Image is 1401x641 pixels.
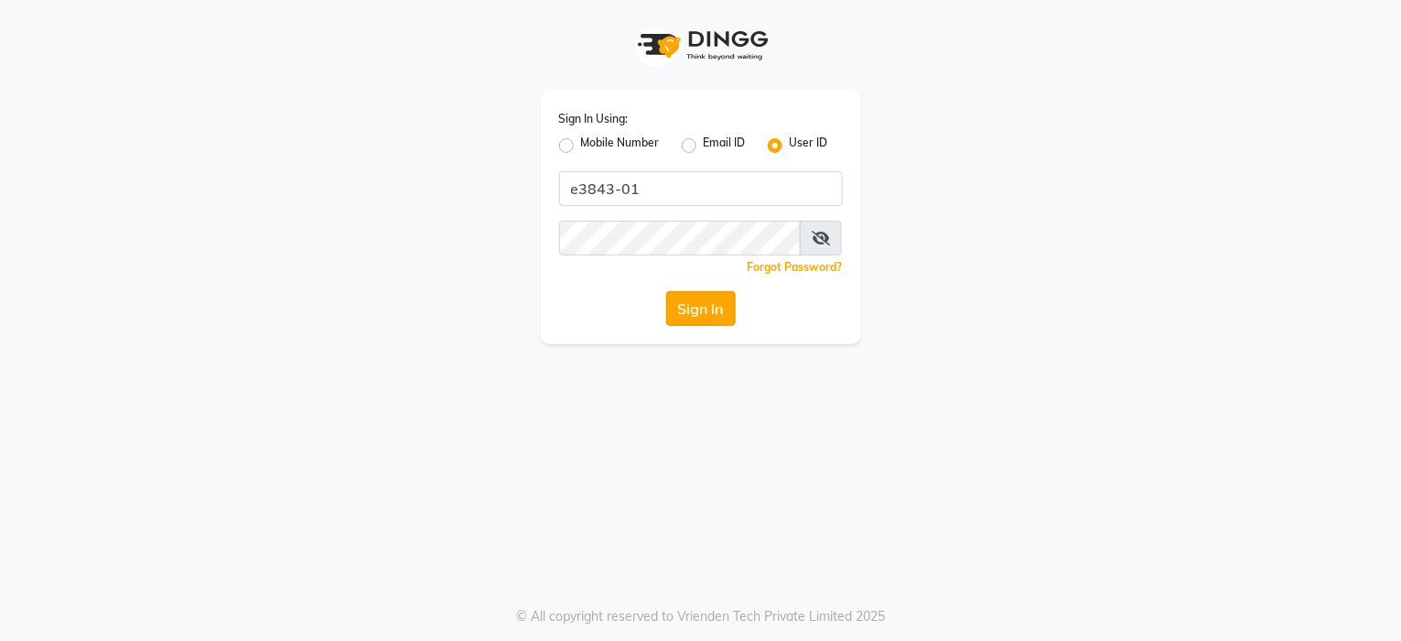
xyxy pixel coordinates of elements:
[704,135,746,157] label: Email ID
[790,135,828,157] label: User ID
[628,18,774,72] img: logo1.svg
[666,291,736,326] button: Sign In
[559,171,843,206] input: Username
[559,221,802,255] input: Username
[559,111,629,127] label: Sign In Using:
[748,260,843,274] a: Forgot Password?
[581,135,660,157] label: Mobile Number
